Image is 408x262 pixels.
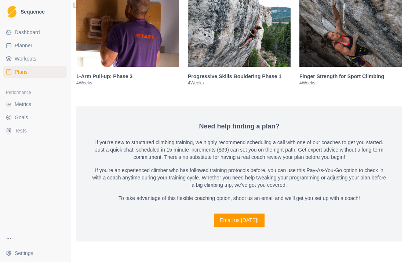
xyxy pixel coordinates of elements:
[3,87,67,98] div: Performance
[15,55,36,62] span: Workouts
[91,167,387,189] p: If you're an experienced climber who has followed training protocols before, you can use this Pay...
[3,98,67,110] a: Metrics
[91,139,387,161] p: If you're new to structured climbing training, we highly recommend scheduling a call with one of ...
[15,127,27,134] span: Tests
[15,68,28,76] span: Plans
[15,42,32,49] span: Planner
[3,26,67,38] a: Dashboard
[3,66,67,78] a: Plans
[3,40,67,51] a: Planner
[7,6,17,18] img: Logo
[3,125,67,137] a: Tests
[76,73,179,80] h3: 1-Arm Pull-up: Phase 3
[214,214,265,227] a: Email us [DATE]!
[3,3,67,21] a: LogoSequence
[15,101,31,108] span: Metrics
[15,114,28,121] span: Goals
[91,194,387,202] p: To take advantage of this flexible coaching option, shoot us an email and we'll get you set up wi...
[3,247,67,259] button: Settings
[299,80,402,86] p: 4 Weeks
[299,73,402,80] h3: Finger Strength for Sport Climbing
[91,121,387,131] h4: Need help finding a plan?
[188,73,291,80] h3: Progressive Skills Bouldering Phase 1
[76,80,179,86] p: 4 Weeks
[3,53,67,65] a: Workouts
[188,80,291,86] p: 4 Weeks
[15,29,40,36] span: Dashboard
[3,112,67,123] a: Goals
[21,9,45,14] span: Sequence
